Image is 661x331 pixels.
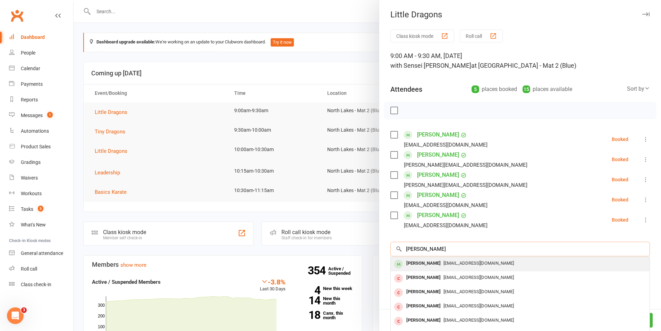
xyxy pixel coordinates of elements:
a: Class kiosk mode [9,277,73,292]
span: 1 [47,112,53,118]
div: Tasks [21,206,33,212]
iframe: Intercom live chat [7,307,24,324]
div: [EMAIL_ADDRESS][DOMAIN_NAME] [404,140,488,149]
div: [PERSON_NAME] [404,315,443,325]
a: [PERSON_NAME] [417,190,459,201]
div: [EMAIL_ADDRESS][DOMAIN_NAME] [404,201,488,210]
div: 9:00 AM - 9:30 AM, [DATE] [390,51,650,71]
a: [PERSON_NAME] [417,149,459,160]
div: member [394,317,403,325]
a: People [9,45,73,61]
div: Messages [21,113,43,118]
a: [PERSON_NAME] [417,210,459,221]
div: 5 [472,85,479,93]
a: [PERSON_NAME] [417,129,459,140]
span: [EMAIL_ADDRESS][DOMAIN_NAME] [443,289,514,294]
div: Booked [612,177,628,182]
div: Calendar [21,66,40,71]
div: Booked [612,137,628,142]
div: Dashboard [21,34,45,40]
div: Booked [612,217,628,222]
span: [EMAIL_ADDRESS][DOMAIN_NAME] [443,303,514,308]
span: [EMAIL_ADDRESS][DOMAIN_NAME] [443,275,514,280]
input: Search to add attendees [390,242,650,256]
a: What's New [9,217,73,233]
button: Roll call [460,30,503,42]
div: Payments [21,81,43,87]
div: [PERSON_NAME] [404,273,443,283]
div: [PERSON_NAME][EMAIL_ADDRESS][DOMAIN_NAME] [404,160,527,169]
div: Product Sales [21,144,51,149]
div: What's New [21,222,46,227]
div: People [21,50,35,56]
div: Automations [21,128,49,134]
div: Little Dragons [379,10,661,19]
a: Messages 1 [9,108,73,123]
div: Roll call [21,266,37,272]
div: member [394,274,403,283]
span: [EMAIL_ADDRESS][DOMAIN_NAME] [443,260,514,266]
a: Roll call [9,261,73,277]
div: places available [523,84,572,94]
div: Waivers [21,175,38,181]
a: Dashboard [9,30,73,45]
a: Calendar [9,61,73,76]
a: Waivers [9,170,73,186]
a: Reports [9,92,73,108]
div: [PERSON_NAME] [404,258,443,268]
a: General attendance kiosk mode [9,246,73,261]
span: 3 [21,307,27,313]
div: [EMAIL_ADDRESS][DOMAIN_NAME] [404,221,488,230]
div: Gradings [21,159,41,165]
div: 15 [523,85,530,93]
span: 3 [38,206,43,212]
div: member [394,260,403,268]
div: Workouts [21,191,42,196]
a: Workouts [9,186,73,201]
a: Gradings [9,155,73,170]
span: at [GEOGRAPHIC_DATA] - Mat 2 (Blue) [471,62,576,69]
span: with Sensei [PERSON_NAME] [390,62,471,69]
a: Clubworx [8,7,26,24]
a: Payments [9,76,73,92]
a: [PERSON_NAME] [417,169,459,181]
div: Booked [612,157,628,162]
div: member [394,288,403,297]
div: [PERSON_NAME] [404,287,443,297]
div: Reports [21,97,38,102]
div: Sort by [627,84,650,93]
a: Automations [9,123,73,139]
div: General attendance [21,250,63,256]
div: [PERSON_NAME][EMAIL_ADDRESS][DOMAIN_NAME] [404,181,527,190]
div: Class check-in [21,282,51,287]
span: [EMAIL_ADDRESS][DOMAIN_NAME] [443,317,514,323]
div: Attendees [390,84,422,94]
button: Class kiosk mode [390,30,454,42]
a: Tasks 3 [9,201,73,217]
div: Booked [612,197,628,202]
div: [PERSON_NAME] [404,301,443,311]
div: member [394,303,403,311]
div: places booked [472,84,517,94]
a: Product Sales [9,139,73,155]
